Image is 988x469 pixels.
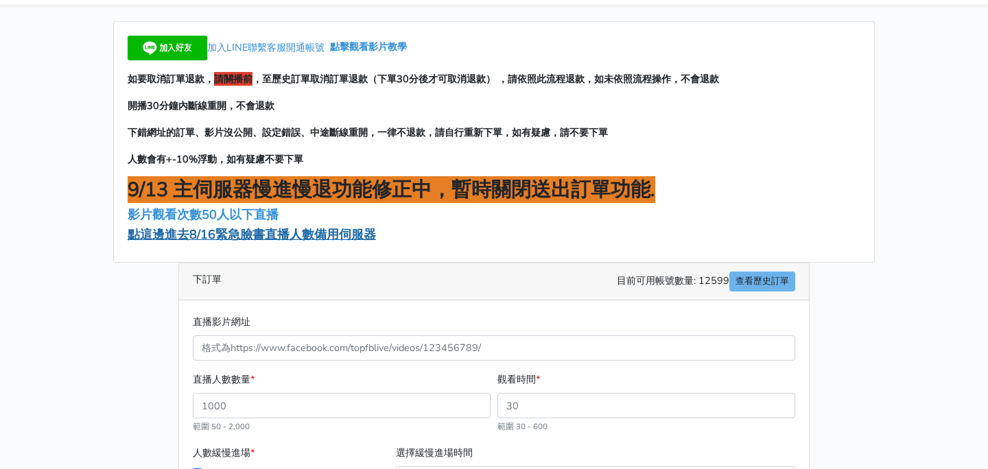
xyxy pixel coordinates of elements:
small: 範圍 30 - 600 [497,421,548,432]
span: 加入LINE聯繫客服開通帳號 [207,40,325,54]
input: 1000 [193,393,491,418]
span: ，至歷史訂單取消訂單退款（下單30分後才可取消退款） ，請依照此流程退款，如未依照流程操作，不會退款 [252,72,719,86]
a: 查看歷史訂單 [729,272,795,291]
input: 30 [497,393,795,418]
label: 人數緩慢進場 [193,445,255,461]
small: 範圍 50 - 2,000 [193,421,250,432]
label: 選擇緩慢進場時間 [396,445,473,461]
a: 50人以下直播 [202,206,282,223]
label: 觀看時間 [497,372,540,387]
input: 格式為https://www.facebook.com/topfblive/videos/123456789/ [193,335,795,361]
span: 目前可用帳號數量: 12599 [617,272,795,291]
span: 請關播前 [214,72,252,86]
span: 開播30分鐘內斷線重開，不會退款 [128,99,274,112]
a: 點擊觀看影片教學 [330,40,407,54]
span: 下錯網址的訂單、影片沒公開、設定錯誤、中途斷線重開，一律不退款，請自行重新下單，如有疑慮，請不要下單 [128,125,608,139]
label: 直播影片網址 [193,314,250,330]
a: 加入LINE聯繫客服開通帳號 [128,40,330,54]
a: 點這邊進去8/16緊急臉書直播人數備用伺服器 [128,226,376,243]
span: 人數會有+-10%浮動，如有疑慮不要下單 [128,152,303,166]
a: 影片觀看次數 [128,206,202,223]
img: 加入好友 [128,36,207,60]
div: 下訂單 [179,263,809,300]
label: 直播人數數量 [193,372,255,387]
span: 9/13 主伺服器慢進慢退功能修正中，暫時關閉送出訂單功能. [128,176,655,203]
span: 50人以下直播 [202,206,279,223]
span: 如要取消訂單退款， [128,72,214,86]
